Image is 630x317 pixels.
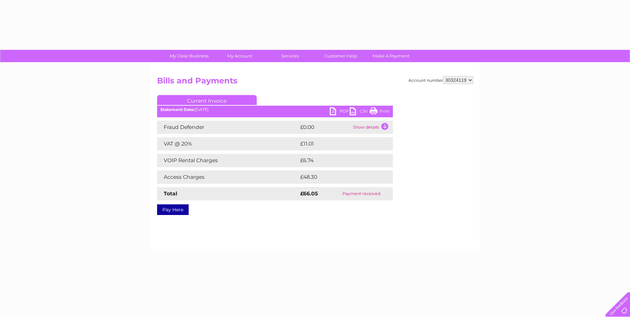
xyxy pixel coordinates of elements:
[351,121,393,134] td: Show details
[299,137,377,151] td: £11.01
[330,187,393,200] td: Payment received
[370,107,390,117] a: Print
[364,50,418,62] a: Make A Payment
[157,204,189,215] a: Pay Here
[313,50,368,62] a: Customer Help
[299,154,377,167] td: £6.74
[330,107,350,117] a: PDF
[157,95,257,105] a: Current Invoice
[408,76,473,84] div: Account number
[263,50,317,62] a: Services
[299,121,351,134] td: £0.00
[162,50,217,62] a: My Clear Business
[157,170,299,184] td: Access Charges
[157,107,393,112] div: [DATE]
[350,107,370,117] a: CSV
[157,121,299,134] td: Fraud Defender
[157,76,473,89] h2: Bills and Payments
[157,154,299,167] td: VOIP Rental Charges
[299,170,380,184] td: £48.30
[300,190,318,197] strong: £66.05
[160,107,195,112] b: Statement Date:
[164,190,177,197] strong: Total
[212,50,267,62] a: My Account
[157,137,299,151] td: VAT @ 20%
